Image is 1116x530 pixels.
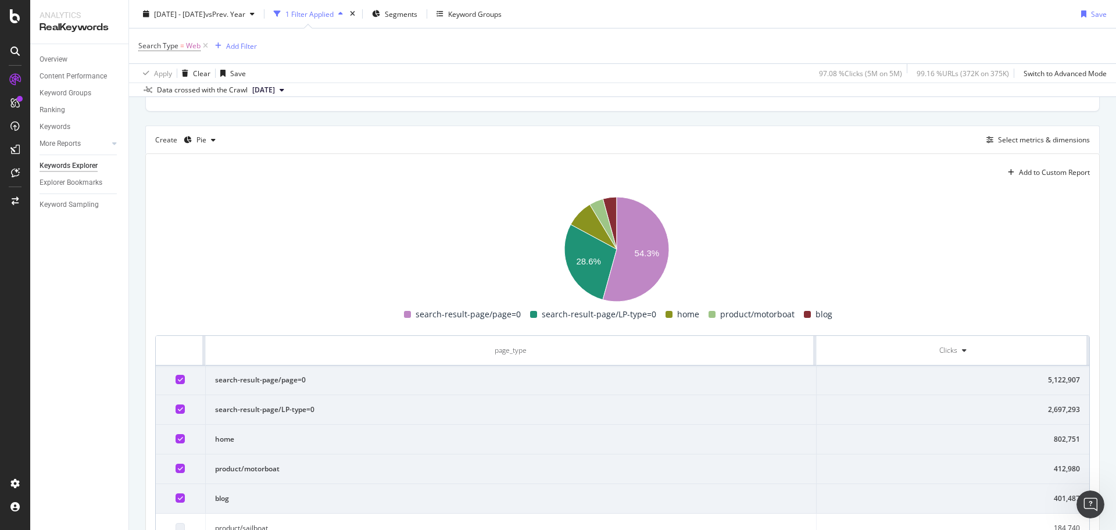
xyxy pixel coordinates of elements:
[180,41,184,51] span: =
[42,57,223,105] div: can we see the traffic distribution per page type?maybe there is a pie chart?
[19,288,110,295] div: [PERSON_NAME] • 1h ago
[40,21,119,34] div: RealKeywords
[917,68,1009,78] div: 99.16 % URLs ( 372K on 375K )
[18,381,27,390] button: Upload attachment
[826,375,1080,385] div: 5,122,907
[448,9,502,19] div: Keyword Groups
[9,177,223,193] div: [DATE]
[826,464,1080,474] div: 412,980
[40,104,65,116] div: Ranking
[9,193,191,285] div: Yesit's possible. But it's limited to 5 page types:[PERSON_NAME] • 1h ago
[40,138,109,150] a: More Reports
[199,376,218,395] button: Send a message…
[939,345,957,356] div: Clicks
[138,5,259,23] button: [DATE] - [DATE]vsPrev. Year
[40,160,120,172] a: Keywords Explorer
[40,160,98,172] div: Keywords Explorer
[542,307,656,321] span: search-result-page/LP-type=0
[179,131,220,149] button: Pie
[216,64,246,83] button: Save
[269,5,348,23] button: 1 Filter Applied
[826,434,1080,445] div: 802,751
[55,30,223,56] div: [PERSON_NAME], one more question
[226,41,257,51] div: Add Filter
[164,306,223,343] div: amazingthank you
[155,131,220,149] div: Create
[576,256,601,266] text: 28.6%
[9,114,191,168] div: Thank you for your patience.We will try to get back to you as soon as possible.
[138,41,178,51] span: Search Type
[215,345,807,356] div: page_type
[40,177,120,189] a: Explorer Bookmarks
[367,5,422,23] button: Segments
[40,87,120,99] a: Keyword Groups
[51,64,214,98] div: can we see the traffic distribution per page type? maybe there is a pie chart?
[677,307,699,321] span: home
[285,9,334,19] div: 1 Filter Applied
[1076,490,1104,518] iframe: Intercom live chat
[230,68,246,78] div: Save
[40,121,120,133] a: Keywords
[8,5,30,27] button: go back
[155,191,1079,307] svg: A chart.
[32,200,80,210] a: it's possible
[154,9,205,19] span: [DATE] - [DATE]
[1003,163,1090,182] button: Add to Custom Report
[56,15,108,26] p: Active 1h ago
[206,484,817,514] td: blog
[182,5,204,27] button: Home
[252,85,275,95] span: 2025 Sep. 17th
[819,68,902,78] div: 97.08 % Clicks ( 5M on 5M )
[205,9,245,19] span: vs Prev. Year
[815,307,832,321] span: blog
[204,5,225,26] div: Close
[19,200,181,223] div: Yes . But it's limited to 5 page types:
[206,425,817,454] td: home
[19,138,181,161] div: We will try to get back to you as soon as possible.
[19,121,181,132] div: Thank you for your patience.
[720,307,795,321] span: product/motorboat
[40,70,120,83] a: Content Performance
[432,5,506,23] button: Keyword Groups
[1024,68,1107,78] div: Switch to Advanced Mode
[40,70,107,83] div: Content Performance
[385,9,417,19] span: Segments
[1019,169,1090,176] div: Add to Custom Report
[1076,5,1107,23] button: Save
[193,68,210,78] div: Clear
[40,199,120,211] a: Keyword Sampling
[40,199,99,211] div: Keyword Sampling
[40,53,67,66] div: Overview
[40,104,120,116] a: Ranking
[154,68,172,78] div: Apply
[196,137,206,144] div: Pie
[206,395,817,425] td: search-result-page/LP-type=0
[1091,9,1107,19] div: Save
[40,9,119,21] div: Analytics
[40,121,70,133] div: Keywords
[248,83,289,97] button: [DATE]
[9,193,223,306] div: Jenny says…
[56,6,132,15] h1: [PERSON_NAME]
[40,177,102,189] div: Explorer Bookmarks
[177,64,210,83] button: Clear
[826,493,1080,504] div: 401,487
[635,249,660,259] text: 54.3%
[982,133,1090,147] button: Select metrics & dimensions
[74,381,83,390] button: Start recording
[826,404,1080,415] div: 2,697,293
[40,138,81,150] div: More Reports
[416,307,521,321] span: search-result-page/page=0
[33,6,52,25] img: Profile image for Jenny
[9,306,223,357] div: Ilona says…
[206,454,817,484] td: product/motorboat
[998,135,1090,145] div: Select metrics & dimensions
[157,85,248,95] div: Data crossed with the Crawl
[186,38,201,54] span: Web
[348,8,357,20] div: times
[40,87,91,99] div: Keyword Groups
[65,37,214,49] div: [PERSON_NAME], one more question
[1019,64,1107,83] button: Switch to Advanced Mode
[9,57,223,114] div: Ilona says…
